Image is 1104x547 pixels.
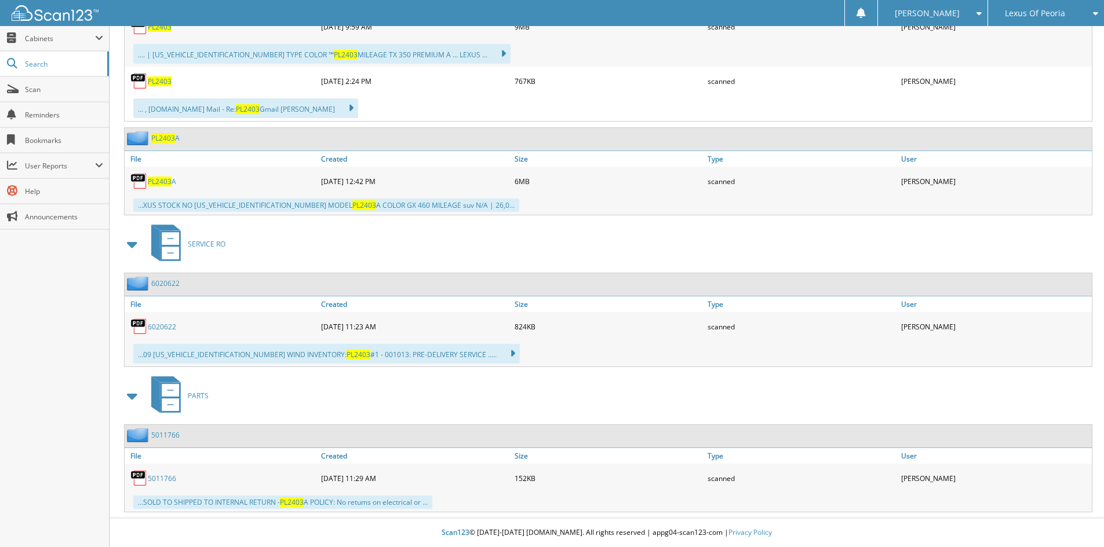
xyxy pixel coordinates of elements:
a: Created [318,296,512,312]
a: PARTS [144,373,209,418]
img: PDF.png [130,469,148,487]
div: [PERSON_NAME] [898,170,1092,193]
span: Search [25,59,101,69]
img: folder2.png [127,131,151,145]
a: Size [512,448,705,464]
div: ...SOLD TO SHIPPED TO INTERNAL RETURN - A POLICY: No retums on electrical or ... [133,495,432,509]
span: PL2403 [148,177,172,186]
a: Type [705,448,898,464]
a: 6020622 [151,278,180,288]
div: .... | [US_VEHICLE_IDENTIFICATION_NUMBER] TYPE COLOR ™ MILEAGE TX 350 PREMIUM A ... LEXUS ... [133,44,511,64]
a: PL2403A [148,177,176,186]
a: User [898,151,1092,167]
div: scanned [705,15,898,38]
div: scanned [705,69,898,93]
span: SERVICE RO [188,239,225,249]
img: folder2.png [127,276,151,291]
a: 6020622 [148,322,176,332]
div: ... , [DOMAIN_NAME] Mail - Re: Gmail [PERSON_NAME] [133,98,358,118]
img: folder2.png [127,428,151,442]
span: PL2403 [236,104,260,114]
span: Scan123 [442,527,469,537]
span: PL2403 [334,50,358,60]
img: PDF.png [130,172,148,190]
div: scanned [705,170,898,193]
a: PL2403 [148,76,172,86]
span: Scan [25,85,103,94]
span: Lexus Of Peoria [1005,10,1065,17]
a: Privacy Policy [728,527,772,537]
div: [PERSON_NAME] [898,315,1092,338]
span: Help [25,186,103,196]
span: Reminders [25,110,103,120]
div: [DATE] 12:42 PM [318,170,512,193]
span: Announcements [25,212,103,222]
div: [PERSON_NAME] [898,15,1092,38]
a: Size [512,296,705,312]
div: ...09 [US_VEHICLE_IDENTIFICATION_NUMBER] WIND INVENTORY: #1 - 001013: PRE-DELIVERY SERVICE ..... [133,344,520,364]
a: PL2403A [151,133,180,143]
span: PL2403 [347,350,370,359]
div: [DATE] 2:24 PM [318,69,512,93]
a: User [898,296,1092,312]
div: [DATE] 11:23 AM [318,315,512,338]
a: Size [512,151,705,167]
img: PDF.png [130,18,148,35]
div: 824KB [512,315,705,338]
a: 5011766 [148,473,176,483]
div: 9MB [512,15,705,38]
span: PL2403 [352,200,376,210]
a: Created [318,448,512,464]
div: 6MB [512,170,705,193]
img: scan123-logo-white.svg [12,5,99,21]
a: Type [705,151,898,167]
span: User Reports [25,161,95,171]
div: 767KB [512,69,705,93]
div: [PERSON_NAME] [898,69,1092,93]
div: [DATE] 11:29 AM [318,467,512,490]
iframe: Chat Widget [1046,491,1104,547]
div: © [DATE]-[DATE] [DOMAIN_NAME]. All rights reserved | appg04-scan123-com | [110,519,1104,547]
div: [DATE] 9:59 AM [318,15,512,38]
a: PL2403 [148,22,172,32]
span: PARTS [188,391,209,401]
span: [PERSON_NAME] [895,10,960,17]
a: SERVICE RO [144,221,225,267]
a: File [125,151,318,167]
span: PL2403 [280,497,304,507]
a: File [125,448,318,464]
a: 5011766 [151,430,180,440]
a: User [898,448,1092,464]
img: PDF.png [130,318,148,335]
div: ...XUS STOCK NO [US_VEHICLE_IDENTIFICATION_NUMBER] MODEL A COLOR GX 460 MILEAGE suv N/A | 26,0... [133,199,519,212]
div: scanned [705,315,898,338]
span: Bookmarks [25,135,103,145]
a: Type [705,296,898,312]
div: [PERSON_NAME] [898,467,1092,490]
div: 152KB [512,467,705,490]
span: Cabinets [25,34,95,43]
img: PDF.png [130,72,148,90]
div: scanned [705,467,898,490]
a: Created [318,151,512,167]
a: File [125,296,318,312]
span: PL2403 [151,133,175,143]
